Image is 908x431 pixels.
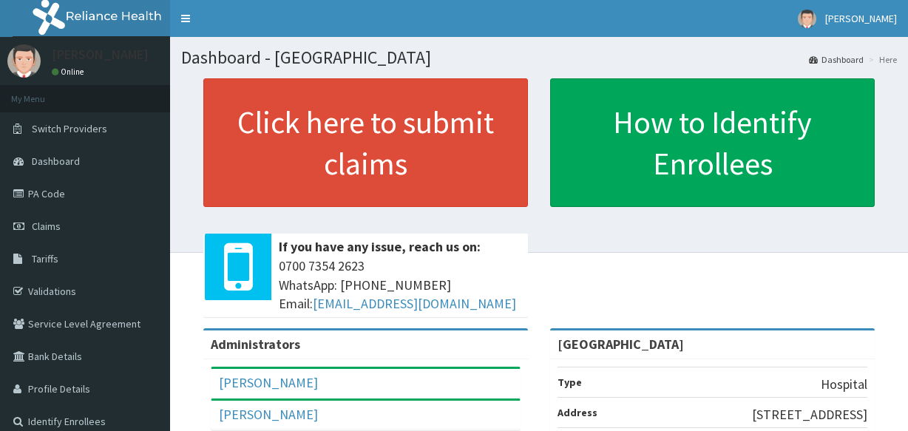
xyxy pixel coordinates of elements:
strong: [GEOGRAPHIC_DATA] [558,336,684,353]
a: Click here to submit claims [203,78,528,207]
h1: Dashboard - [GEOGRAPHIC_DATA] [181,48,897,67]
b: If you have any issue, reach us on: [279,238,481,255]
b: Type [558,376,582,389]
a: Dashboard [809,53,864,66]
a: How to Identify Enrollees [550,78,875,207]
img: User Image [7,44,41,78]
p: [PERSON_NAME] [52,48,149,61]
span: Claims [32,220,61,233]
span: Tariffs [32,252,58,265]
li: Here [865,53,897,66]
a: [PERSON_NAME] [219,406,318,423]
b: Administrators [211,336,300,353]
p: [STREET_ADDRESS] [752,405,867,424]
p: Hospital [821,375,867,394]
b: Address [558,406,597,419]
span: Switch Providers [32,122,107,135]
a: Online [52,67,87,77]
span: 0700 7354 2623 WhatsApp: [PHONE_NUMBER] Email: [279,257,521,313]
a: [EMAIL_ADDRESS][DOMAIN_NAME] [313,295,516,312]
span: [PERSON_NAME] [825,12,897,25]
span: Dashboard [32,155,80,168]
a: [PERSON_NAME] [219,374,318,391]
img: User Image [798,10,816,28]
